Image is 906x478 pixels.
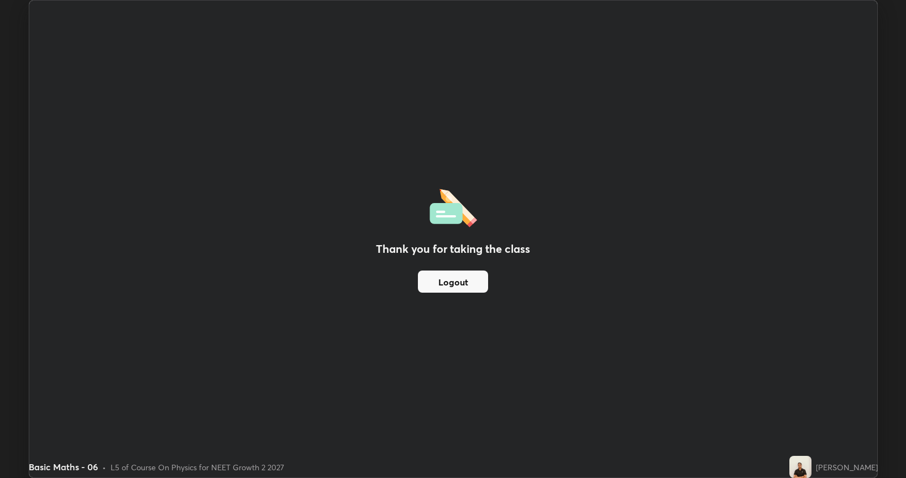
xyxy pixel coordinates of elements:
[789,456,811,478] img: c6c4bda55b2f4167a00ade355d1641a8.jpg
[376,241,530,257] h2: Thank you for taking the class
[111,461,284,473] div: L5 of Course On Physics for NEET Growth 2 2027
[430,185,477,227] img: offlineFeedback.1438e8b3.svg
[418,271,488,293] button: Logout
[102,461,106,473] div: •
[29,460,98,474] div: Basic Maths - 06
[816,461,878,473] div: [PERSON_NAME]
